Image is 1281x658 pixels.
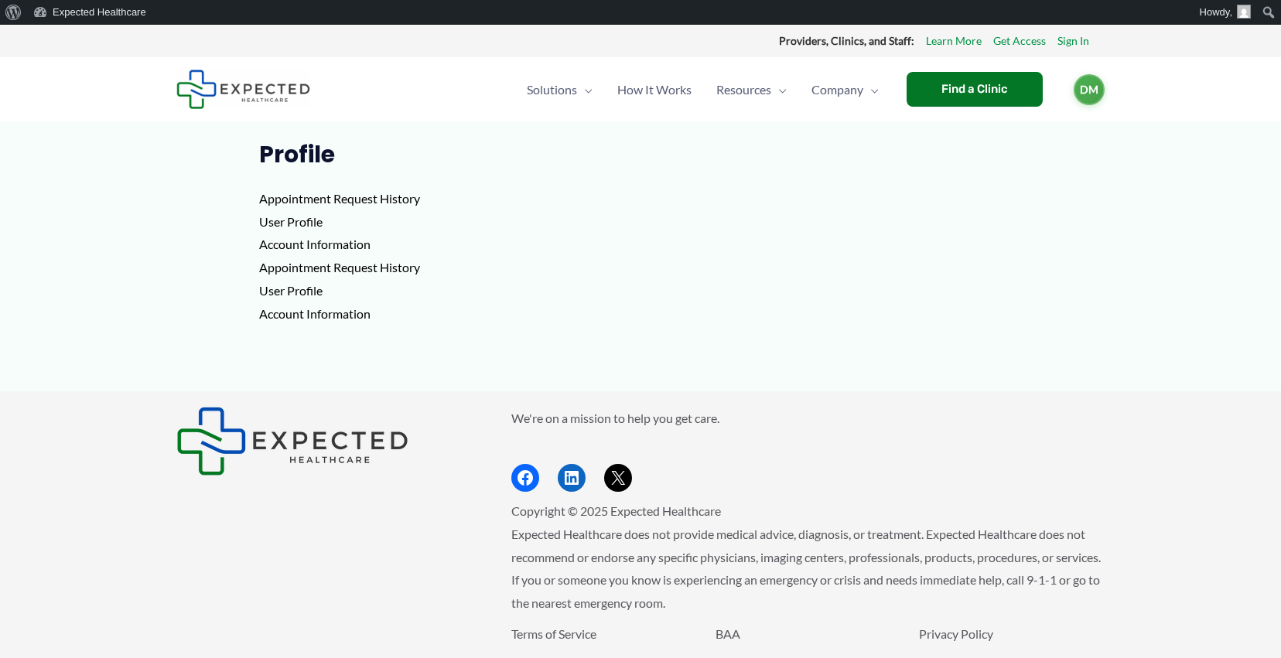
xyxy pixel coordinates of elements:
[993,31,1046,51] a: Get Access
[511,626,596,641] a: Terms of Service
[926,31,982,51] a: Learn More
[771,63,787,117] span: Menu Toggle
[511,503,721,518] span: Copyright © 2025 Expected Healthcare
[511,407,1105,430] p: We're on a mission to help you get care.
[514,63,605,117] a: SolutionsMenu Toggle
[799,63,891,117] a: CompanyMenu Toggle
[863,63,879,117] span: Menu Toggle
[716,626,740,641] a: BAA
[176,407,473,476] aside: Footer Widget 1
[716,63,771,117] span: Resources
[577,63,593,117] span: Menu Toggle
[511,527,1101,610] span: Expected Healthcare does not provide medical advice, diagnosis, or treatment. Expected Healthcare...
[704,63,799,117] a: ResourcesMenu Toggle
[617,63,692,117] span: How It Works
[605,63,704,117] a: How It Works
[511,407,1105,493] aside: Footer Widget 2
[919,626,993,641] a: Privacy Policy
[1074,74,1105,105] a: DM
[1057,31,1089,51] a: Sign In
[259,141,1023,169] h1: Profile
[907,72,1043,107] a: Find a Clinic
[779,34,914,47] strong: Providers, Clinics, and Staff:
[259,187,1023,325] p: Appointment Request History User Profile Account Information Appointment Request History User Pro...
[176,407,408,476] img: Expected Healthcare Logo - side, dark font, small
[176,70,310,109] img: Expected Healthcare Logo - side, dark font, small
[527,63,577,117] span: Solutions
[514,63,891,117] nav: Primary Site Navigation
[811,63,863,117] span: Company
